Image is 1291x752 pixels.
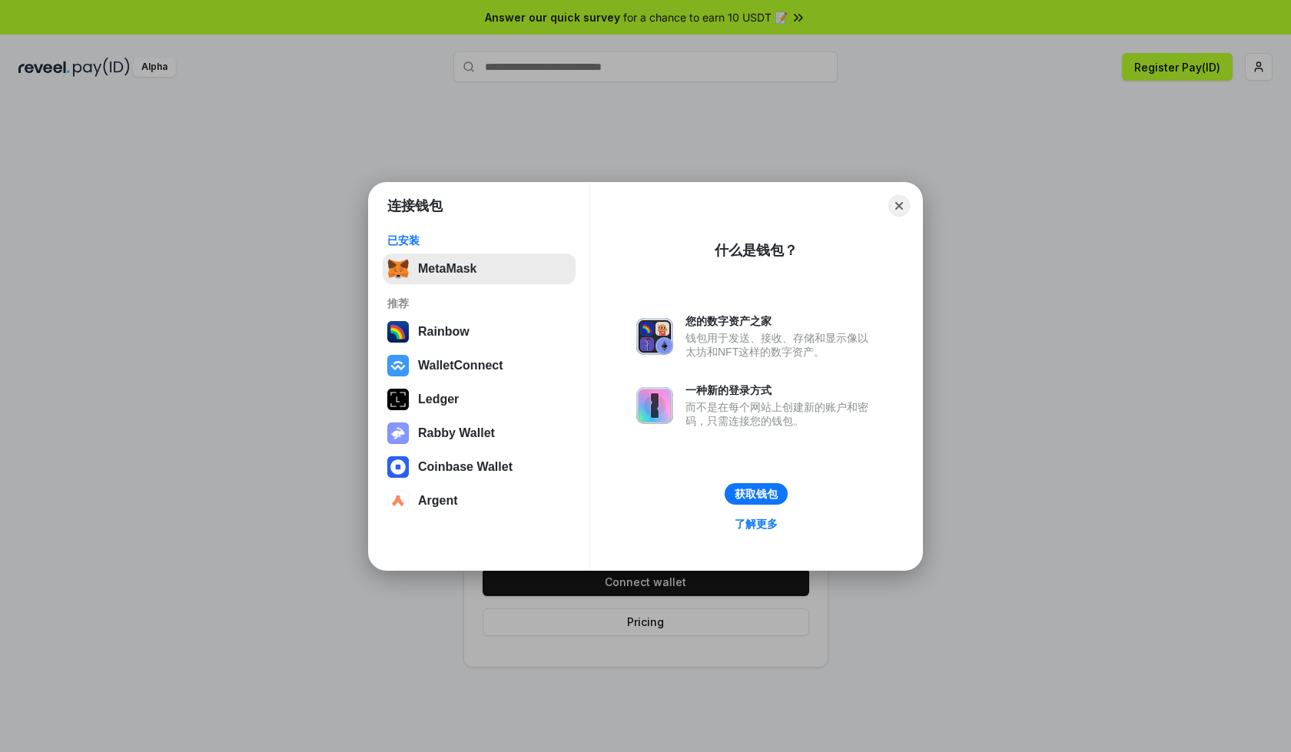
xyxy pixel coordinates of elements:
[387,234,571,247] div: 已安装
[735,487,778,501] div: 获取钱包
[418,325,470,339] div: Rainbow
[383,384,576,415] button: Ledger
[888,195,910,217] button: Close
[725,514,787,534] a: 了解更多
[735,517,778,531] div: 了解更多
[418,494,458,508] div: Argent
[418,262,476,276] div: MetaMask
[387,296,571,310] div: 推荐
[418,393,459,406] div: Ledger
[383,350,576,381] button: WalletConnect
[418,460,513,474] div: Coinbase Wallet
[418,426,495,440] div: Rabby Wallet
[685,331,876,359] div: 钱包用于发送、接收、存储和显示像以太坊和NFT这样的数字资产。
[715,241,798,260] div: 什么是钱包？
[387,355,409,376] img: svg+xml,%3Csvg%20width%3D%2228%22%20height%3D%2228%22%20viewBox%3D%220%200%2028%2028%22%20fill%3D...
[387,422,409,444] img: svg+xml,%3Csvg%20xmlns%3D%22http%3A%2F%2Fwww.w3.org%2F2000%2Fsvg%22%20fill%3D%22none%22%20viewBox...
[383,485,576,516] button: Argent
[383,253,576,284] button: MetaMask
[387,389,409,410] img: svg+xml,%3Csvg%20xmlns%3D%22http%3A%2F%2Fwww.w3.org%2F2000%2Fsvg%22%20width%3D%2228%22%20height%3...
[725,483,788,505] button: 获取钱包
[383,316,576,347] button: Rainbow
[636,387,673,424] img: svg+xml,%3Csvg%20xmlns%3D%22http%3A%2F%2Fwww.w3.org%2F2000%2Fsvg%22%20fill%3D%22none%22%20viewBox...
[383,452,576,482] button: Coinbase Wallet
[685,383,876,397] div: 一种新的登录方式
[685,400,876,428] div: 而不是在每个网站上创建新的账户和密码，只需连接您的钱包。
[387,258,409,280] img: svg+xml,%3Csvg%20fill%3D%22none%22%20height%3D%2233%22%20viewBox%3D%220%200%2035%2033%22%20width%...
[387,490,409,512] img: svg+xml,%3Csvg%20width%3D%2228%22%20height%3D%2228%22%20viewBox%3D%220%200%2028%2028%22%20fill%3D...
[387,197,443,215] h1: 连接钱包
[418,359,503,373] div: WalletConnect
[387,456,409,478] img: svg+xml,%3Csvg%20width%3D%2228%22%20height%3D%2228%22%20viewBox%3D%220%200%2028%2028%22%20fill%3D...
[636,318,673,355] img: svg+xml,%3Csvg%20xmlns%3D%22http%3A%2F%2Fwww.w3.org%2F2000%2Fsvg%22%20fill%3D%22none%22%20viewBox...
[383,418,576,449] button: Rabby Wallet
[387,321,409,343] img: svg+xml,%3Csvg%20width%3D%22120%22%20height%3D%22120%22%20viewBox%3D%220%200%20120%20120%22%20fil...
[685,314,876,328] div: 您的数字资产之家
